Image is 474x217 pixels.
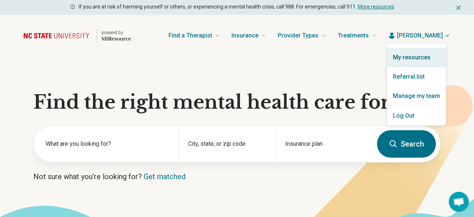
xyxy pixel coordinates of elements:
[387,43,446,125] section: [PERSON_NAME]
[387,43,446,126] div: [PERSON_NAME]
[387,106,446,125] button: Log Out
[387,67,446,86] a: Referral list
[387,48,446,67] a: My resources
[387,86,446,106] a: Manage my team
